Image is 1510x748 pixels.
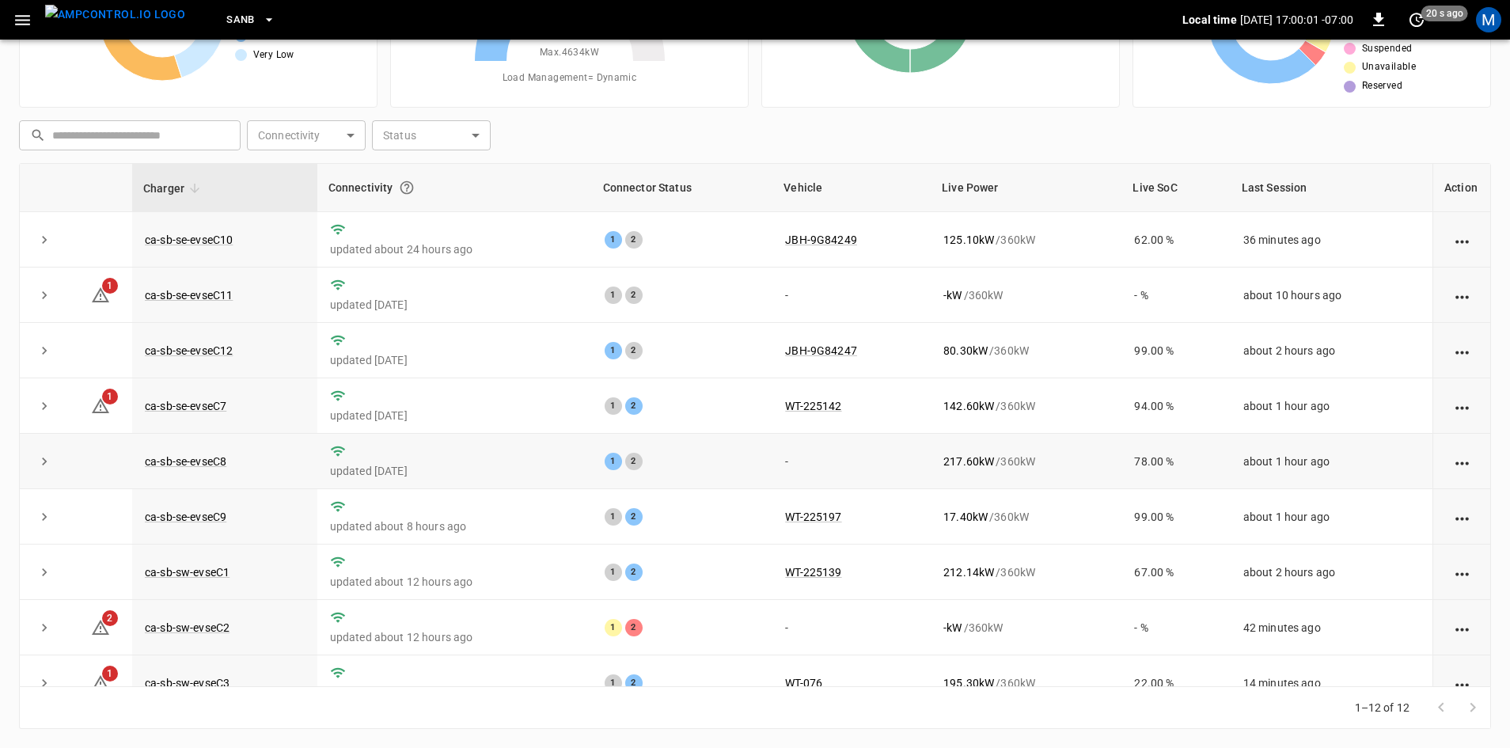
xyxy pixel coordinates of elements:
div: action cell options [1452,509,1472,525]
th: Action [1432,164,1490,212]
span: Load Management = Dynamic [503,70,637,86]
a: 1 [91,399,110,412]
div: 2 [625,508,643,526]
span: SanB [226,11,255,29]
div: action cell options [1452,232,1472,248]
span: Max. 4634 kW [540,45,599,61]
p: - kW [943,620,962,636]
div: 2 [625,342,643,359]
div: 1 [605,287,622,304]
div: 2 [625,564,643,581]
td: 36 minutes ago [1231,212,1432,268]
a: ca-sb-se-evseC9 [145,511,226,523]
td: 94.00 % [1121,378,1230,434]
a: ca-sb-se-evseC11 [145,289,233,302]
td: about 2 hours ago [1231,545,1432,600]
td: - % [1121,268,1230,323]
div: 1 [605,397,622,415]
div: 1 [605,231,622,249]
td: - [772,434,931,489]
button: set refresh interval [1404,7,1429,32]
span: Very Low [253,47,294,63]
span: 1 [102,278,118,294]
img: ampcontrol.io logo [45,5,185,25]
td: 22.00 % [1121,655,1230,711]
p: updated [DATE] [330,297,579,313]
p: 1–12 of 12 [1355,700,1410,716]
span: Reserved [1362,78,1402,94]
button: expand row [32,505,56,529]
button: Connection between the charger and our software. [393,173,421,202]
p: updated about 12 hours ago [330,629,579,645]
div: action cell options [1452,343,1472,359]
div: action cell options [1452,398,1472,414]
p: 212.14 kW [943,564,994,580]
div: 2 [625,397,643,415]
span: 2 [102,610,118,626]
span: 1 [102,666,118,682]
p: updated about 24 hours ago [330,241,579,257]
td: 78.00 % [1121,434,1230,489]
th: Connector Status [592,164,773,212]
button: expand row [32,450,56,473]
a: ca-sb-se-evseC7 [145,400,226,412]
button: expand row [32,616,56,640]
a: ca-sb-sw-evseC1 [145,566,230,579]
th: Live SoC [1121,164,1230,212]
a: WT-225142 [785,400,841,412]
p: updated [DATE] [330,463,579,479]
div: 1 [605,674,622,692]
a: WT-076 [785,677,822,689]
p: [DATE] 17:00:01 -07:00 [1240,12,1353,28]
a: ca-sb-sw-evseC2 [145,621,230,634]
p: 217.60 kW [943,454,994,469]
div: action cell options [1452,564,1472,580]
div: 2 [625,619,643,636]
div: / 360 kW [943,287,1109,303]
p: 125.10 kW [943,232,994,248]
button: expand row [32,671,56,695]
div: action cell options [1452,675,1472,691]
p: updated about 12 hours ago [330,574,579,590]
span: Suspended [1362,41,1413,57]
span: Unavailable [1362,59,1416,75]
button: expand row [32,283,56,307]
span: Charger [143,179,205,198]
a: ca-sb-se-evseC10 [145,234,233,246]
div: / 360 kW [943,564,1109,580]
button: SanB [220,5,282,36]
a: 2 [91,621,110,633]
td: 67.00 % [1121,545,1230,600]
td: about 1 hour ago [1231,378,1432,434]
div: / 360 kW [943,343,1109,359]
div: action cell options [1452,454,1472,469]
button: expand row [32,560,56,584]
td: about 10 hours ago [1231,268,1432,323]
a: ca-sb-se-evseC12 [145,344,233,357]
div: profile-icon [1476,7,1501,32]
div: 2 [625,287,643,304]
button: expand row [32,339,56,363]
p: 142.60 kW [943,398,994,414]
div: / 360 kW [943,398,1109,414]
div: / 360 kW [943,620,1109,636]
a: 1 [91,287,110,300]
div: 1 [605,342,622,359]
span: 20 s ago [1421,6,1468,21]
div: 1 [605,453,622,470]
a: JBH-9G84249 [785,234,857,246]
p: 195.30 kW [943,675,994,691]
div: action cell options [1452,620,1472,636]
div: / 360 kW [943,232,1109,248]
a: 1 [91,676,110,689]
div: 1 [605,619,622,636]
p: Local time [1182,12,1237,28]
td: - % [1121,600,1230,655]
div: 1 [605,564,622,581]
a: JBH-9G84247 [785,344,857,357]
div: 2 [625,674,643,692]
td: about 1 hour ago [1231,434,1432,489]
td: - [772,600,931,655]
p: 17.40 kW [943,509,988,525]
div: 2 [625,231,643,249]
